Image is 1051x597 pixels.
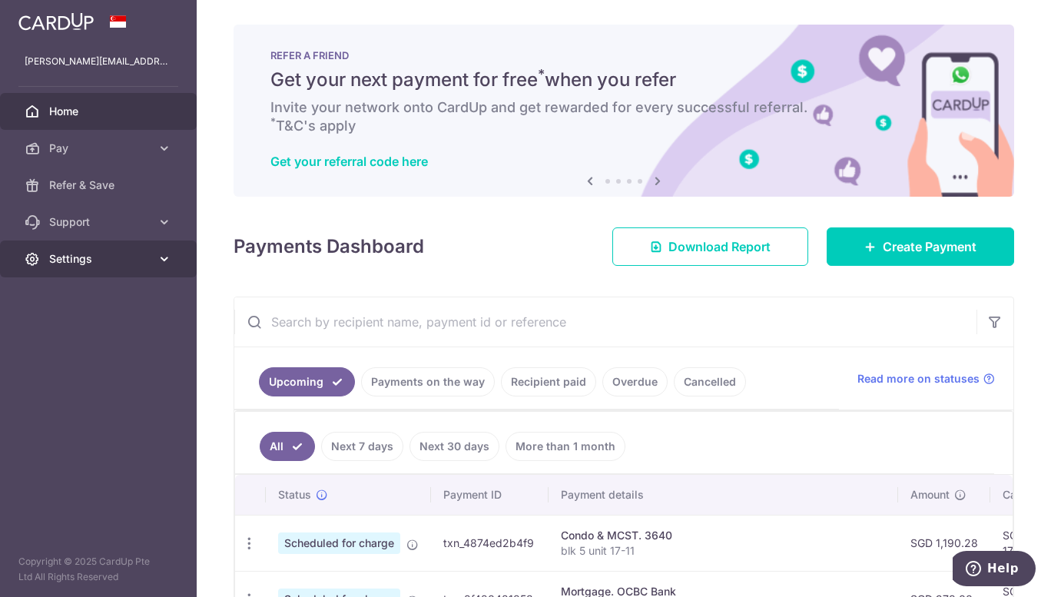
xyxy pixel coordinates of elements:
span: Download Report [668,237,771,256]
span: Create Payment [883,237,976,256]
span: Support [49,214,151,230]
a: All [260,432,315,461]
a: Next 7 days [321,432,403,461]
a: Next 30 days [409,432,499,461]
a: Read more on statuses [857,371,995,386]
span: Read more on statuses [857,371,980,386]
span: Refer & Save [49,177,151,193]
a: More than 1 month [506,432,625,461]
a: Create Payment [827,227,1014,266]
iframe: Opens a widget where you can find more information [953,551,1036,589]
td: SGD 1,190.28 [898,515,990,571]
th: Payment details [549,475,898,515]
input: Search by recipient name, payment id or reference [234,297,976,347]
h6: Invite your network onto CardUp and get rewarded for every successful referral. T&C's apply [270,98,977,135]
h4: Payments Dashboard [234,233,424,260]
a: Upcoming [259,367,355,396]
a: Overdue [602,367,668,396]
h5: Get your next payment for free when you refer [270,68,977,92]
th: Payment ID [431,475,549,515]
span: Settings [49,251,151,267]
span: Scheduled for charge [278,532,400,554]
span: Amount [910,487,950,502]
a: Payments on the way [361,367,495,396]
p: REFER A FRIEND [270,49,977,61]
img: CardUp [18,12,94,31]
span: Home [49,104,151,119]
p: [PERSON_NAME][EMAIL_ADDRESS][DOMAIN_NAME] [25,54,172,69]
a: Download Report [612,227,808,266]
div: Condo & MCST. 3640 [561,528,886,543]
span: Status [278,487,311,502]
img: RAF banner [234,25,1014,197]
td: txn_4874ed2b4f9 [431,515,549,571]
span: Pay [49,141,151,156]
a: Get your referral code here [270,154,428,169]
a: Recipient paid [501,367,596,396]
a: Cancelled [674,367,746,396]
p: blk 5 unit 17-11 [561,543,886,559]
